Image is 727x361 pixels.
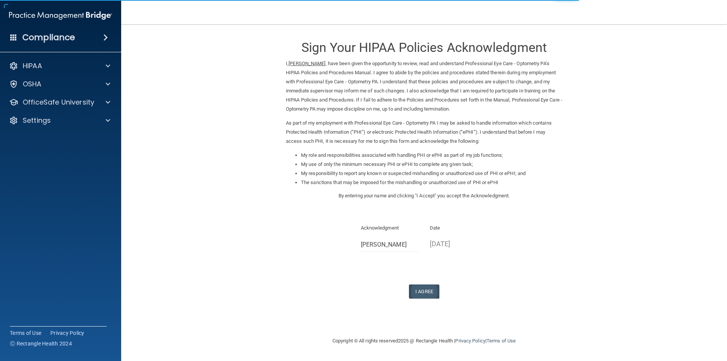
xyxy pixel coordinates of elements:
[9,8,112,23] img: PMB logo
[22,32,75,43] h4: Compliance
[409,284,439,298] button: I Agree
[289,61,325,66] ins: [PERSON_NAME]
[10,340,72,347] span: Ⓒ Rectangle Health 2024
[9,116,110,125] a: Settings
[9,98,110,107] a: OfficeSafe University
[23,98,94,107] p: OfficeSafe University
[10,329,41,337] a: Terms of Use
[301,151,562,160] li: My role and responsibilities associated with handling PHI or ePHI as part of my job functions;
[286,119,562,146] p: As part of my employment with Professional Eye Care - Optometry PA I may be asked to handle infor...
[286,329,562,353] div: Copyright © All rights reserved 2025 @ Rectangle Health | |
[23,116,51,125] p: Settings
[361,238,419,252] input: Full Name
[361,223,419,233] p: Acknowledgment
[430,238,488,250] p: [DATE]
[487,338,516,344] a: Terms of Use
[9,61,110,70] a: HIPAA
[286,59,562,114] p: I, , have been given the opportunity to review, read and understand Professional Eye Care - Optom...
[50,329,84,337] a: Privacy Policy
[286,191,562,200] p: By entering your name and clicking "I Accept" you accept the Acknowledgment.
[286,41,562,55] h3: Sign Your HIPAA Policies Acknowledgment
[301,178,562,187] li: The sanctions that may be imposed for the mishandling or unauthorized use of PHI or ePHI
[455,338,485,344] a: Privacy Policy
[301,160,562,169] li: My use of only the minimum necessary PHI or ePHI to complete any given task;
[23,80,42,89] p: OSHA
[301,169,562,178] li: My responsibility to report any known or suspected mishandling or unauthorized use of PHI or ePHI...
[430,223,488,233] p: Date
[23,61,42,70] p: HIPAA
[9,80,110,89] a: OSHA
